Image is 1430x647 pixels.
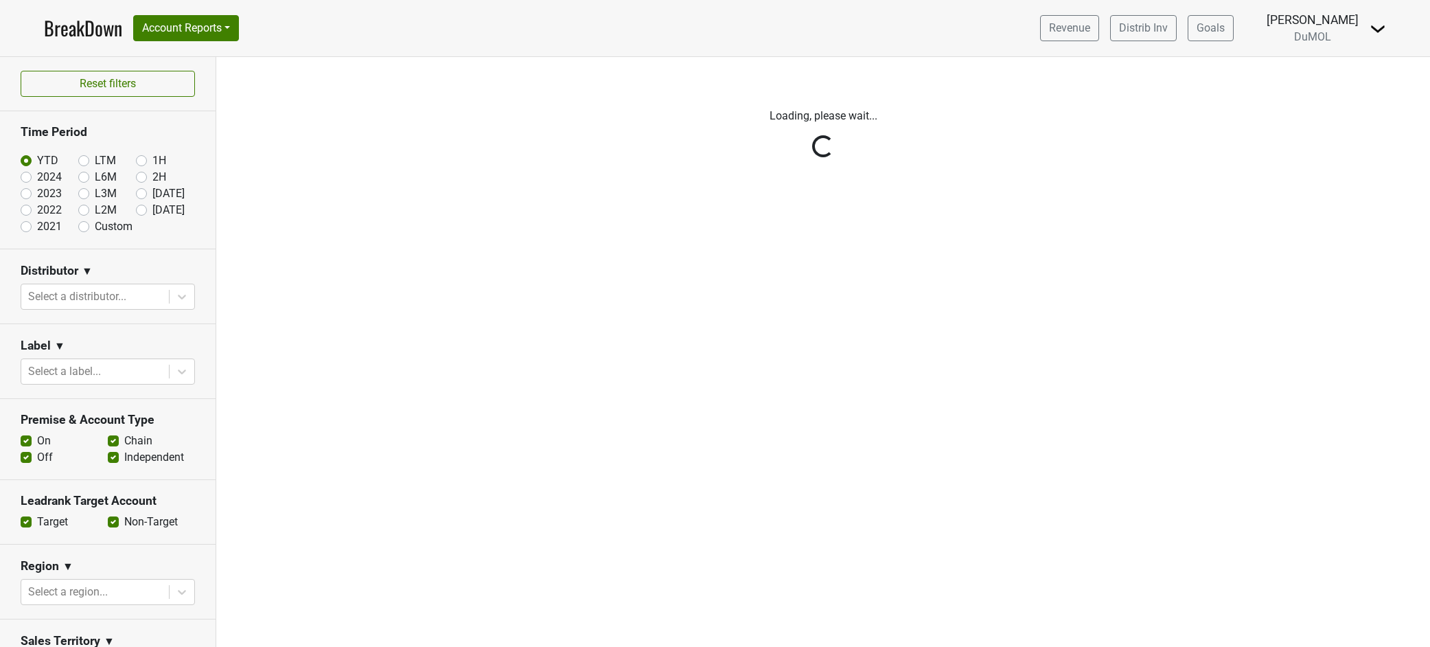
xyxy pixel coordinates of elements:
span: DuMOL [1294,30,1331,43]
p: Loading, please wait... [442,108,1204,124]
div: [PERSON_NAME] [1267,11,1359,29]
a: Distrib Inv [1110,15,1177,41]
button: Account Reports [133,15,239,41]
a: Goals [1188,15,1234,41]
a: BreakDown [44,14,122,43]
a: Revenue [1040,15,1099,41]
img: Dropdown Menu [1370,21,1386,37]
